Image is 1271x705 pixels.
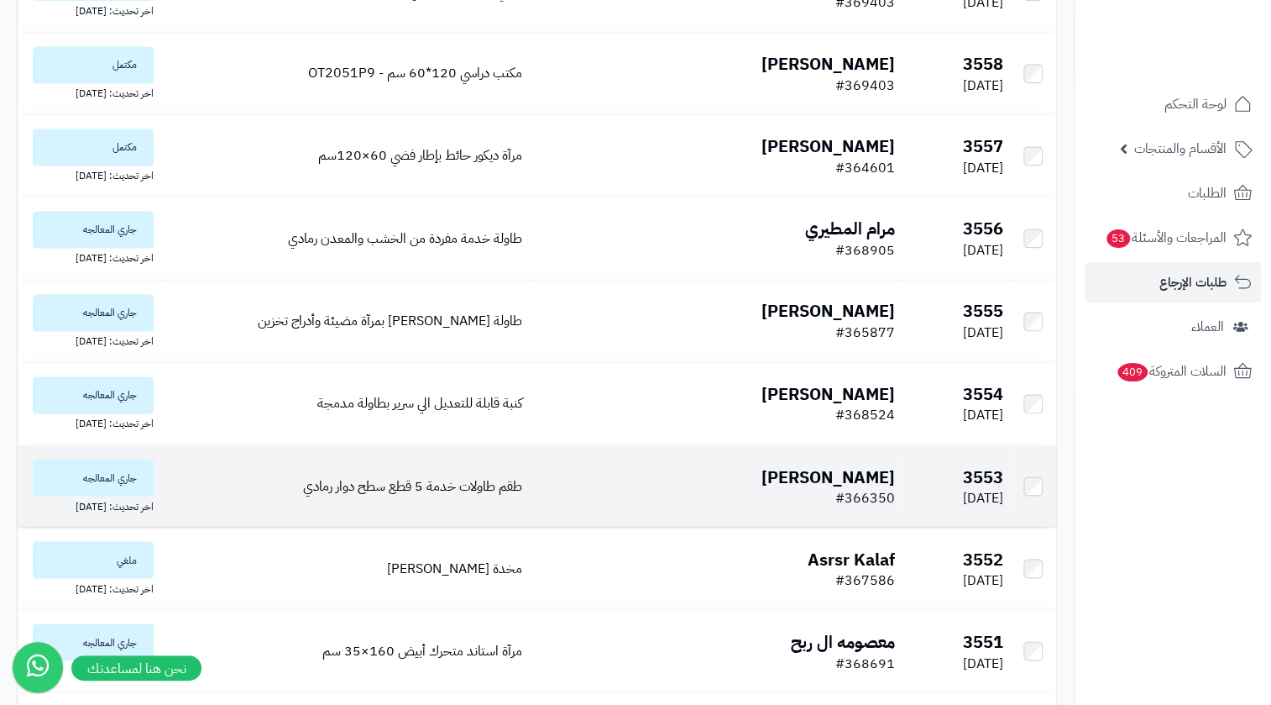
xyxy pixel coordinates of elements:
[1085,173,1261,213] a: الطلبات
[288,229,522,249] a: طاولة خدمة مفردة من الخشب والمعدن رمادي
[1116,360,1227,383] span: السلات المتروكة
[318,145,522,166] a: مرآة ديكور حائط بإطار فضي 60×120سم
[24,496,154,513] div: اخر تحديث: [DATE]
[33,294,154,331] span: جاري المعالجه
[33,541,154,578] span: ملغي
[24,413,154,431] div: اخر تحديث: [DATE]
[963,323,1003,343] span: [DATE]
[322,640,522,660] a: مرآة استاند متحرك أبيض 160×35 سم
[33,46,154,83] span: مكتمل
[1159,271,1227,294] span: طلبات الإرجاع
[387,558,522,578] a: مخدة [PERSON_NAME]
[761,51,895,76] b: [PERSON_NAME]
[1191,315,1224,339] span: العملاء
[33,459,154,496] span: جاري المعالجه
[1085,84,1261,124] a: لوحة التحكم
[761,464,895,489] b: [PERSON_NAME]
[835,158,895,178] span: #364601
[1188,182,1227,205] span: الطلبات
[805,216,895,241] b: مرام المطيري
[963,158,1003,178] span: [DATE]
[963,546,1003,571] b: 3552
[835,405,895,425] span: #368524
[303,476,522,496] a: طقم طاولات خدمة 5 قطع سطح دوار رمادي
[963,216,1003,241] b: 3556
[963,653,1003,673] span: [DATE]
[24,1,154,18] div: اخر تحديث: [DATE]
[835,323,895,343] span: #365877
[33,623,154,660] span: جاري المعالجه
[1106,229,1130,248] span: 53
[1085,307,1261,347] a: العملاء
[33,129,154,166] span: مكتمل
[963,51,1003,76] b: 3558
[835,487,895,508] span: #366350
[24,166,154,183] div: اخر تحديث: [DATE]
[24,578,154,596] div: اخر تحديث: [DATE]
[835,570,895,590] span: #367586
[24,83,154,101] div: اخر تحديث: [DATE]
[33,211,154,248] span: جاري المعالجه
[963,464,1003,489] b: 3553
[24,248,154,266] div: اخر تحديث: [DATE]
[1164,92,1227,116] span: لوحة التحكم
[963,629,1003,654] b: 3551
[761,381,895,407] b: [PERSON_NAME]
[963,381,1003,407] b: 3554
[308,63,522,83] a: مكتب دراسي 120*60 سم - OT2051P9
[963,298,1003,324] b: 3555
[963,405,1003,425] span: [DATE]
[24,331,154,349] div: اخر تحديث: [DATE]
[1134,137,1227,160] span: الأقسام والمنتجات
[1117,363,1148,381] span: 409
[33,376,154,413] span: جاري المعالجه
[761,298,895,324] b: [PERSON_NAME]
[317,393,522,413] a: كنبة قابلة للتعديل الي سرير بطاولة مدمجة
[963,570,1003,590] span: [DATE]
[761,134,895,159] b: [PERSON_NAME]
[963,134,1003,159] b: 3557
[1085,218,1261,258] a: المراجعات والأسئلة53
[963,240,1003,260] span: [DATE]
[1085,262,1261,303] a: طلبات الإرجاع
[963,76,1003,96] span: [DATE]
[258,311,522,331] a: طاولة [PERSON_NAME] بمرآة مضيئة وأدراج تخزين
[835,240,895,260] span: #368905
[808,546,895,571] b: Asrsr Kalaf
[835,76,895,96] span: #369403
[1085,351,1261,392] a: السلات المتروكة409
[963,487,1003,508] span: [DATE]
[835,653,895,673] span: #368691
[791,629,895,654] b: معصومه ال ربح
[1105,226,1227,250] span: المراجعات والأسئلة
